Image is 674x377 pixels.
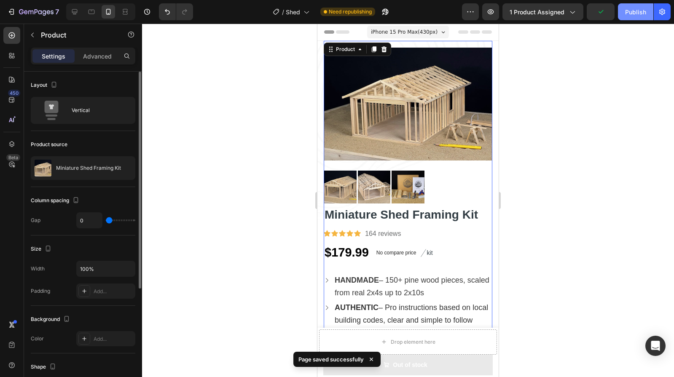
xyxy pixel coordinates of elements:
div: Add... [94,288,133,295]
div: Shape [31,361,58,373]
div: Column spacing [31,195,81,206]
button: 7 [3,3,63,20]
div: Size [31,243,53,255]
button: Publish [618,3,653,20]
div: Gap [31,217,40,224]
div: Width [31,265,45,273]
div: Vertical [72,101,123,120]
p: Settings [42,52,65,61]
span: Shed [286,8,300,16]
div: Add... [94,335,133,343]
div: Background [31,314,72,325]
div: Color [31,335,44,342]
input: Auto [77,213,102,228]
p: Product [41,30,113,40]
button: 1 product assigned [502,3,583,20]
span: Need republishing [329,8,372,16]
div: Padding [31,287,50,295]
img: product feature img [35,160,51,176]
div: Publish [625,8,646,16]
div: Open Intercom Messenger [645,336,666,356]
span: / [282,8,284,16]
span: 1 product assigned [510,8,564,16]
p: 7 [55,7,59,17]
div: Layout [31,80,59,91]
div: Undo/Redo [159,3,193,20]
div: Beta [6,154,20,161]
p: Advanced [83,52,112,61]
iframe: Design area [317,24,499,377]
div: 450 [8,90,20,96]
div: Product source [31,141,67,148]
p: Miniature Shed Framing Kit [56,165,121,171]
p: Page saved successfully [298,355,364,364]
input: Auto [77,261,135,276]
